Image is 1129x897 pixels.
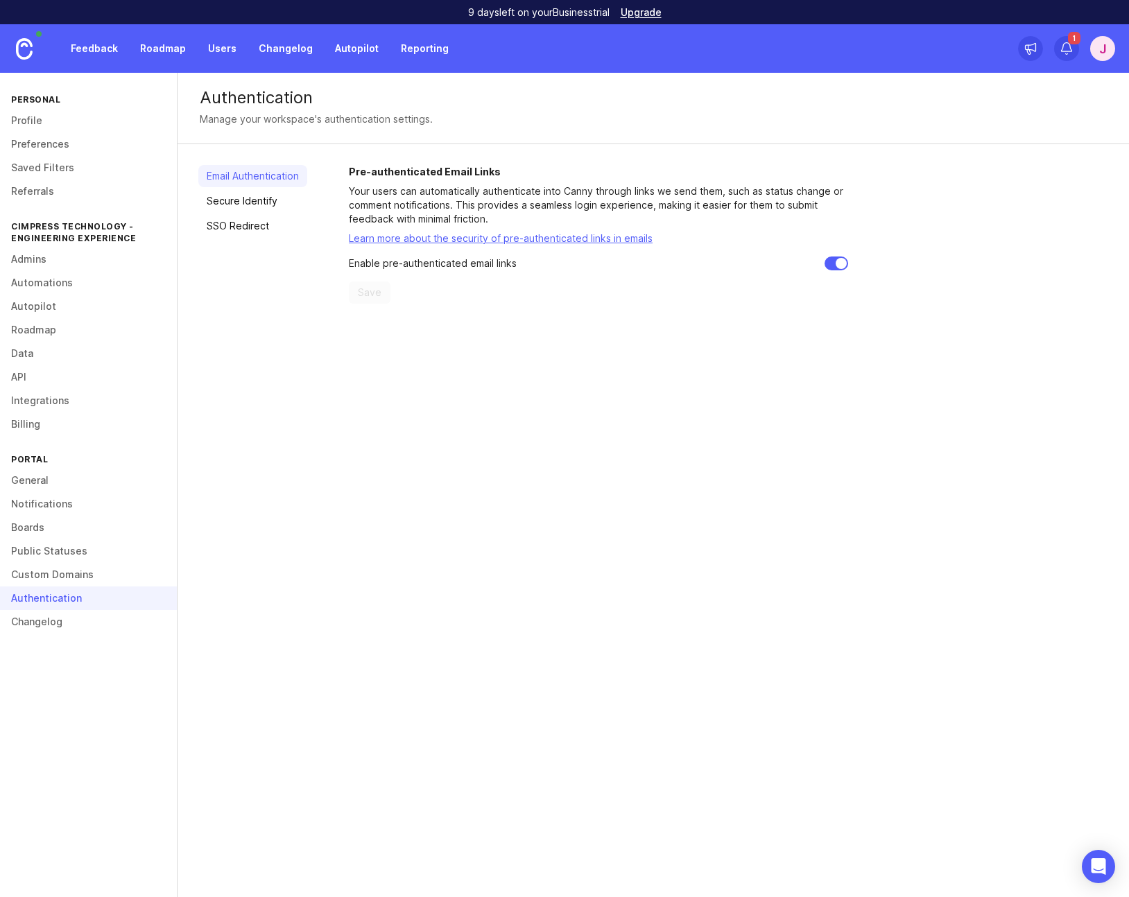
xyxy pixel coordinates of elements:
a: Reporting [393,36,457,61]
img: Canny Home [16,38,33,60]
div: Authentication [200,89,1107,106]
a: Learn more about the security of pre-authenticated links in emails [349,232,653,244]
p: 9 days left on your Business trial [468,6,610,19]
h2: Pre-authenticated Email Links [349,165,848,179]
div: Manage your workspace's authentication settings. [200,112,433,127]
a: Roadmap [132,36,194,61]
a: Secure Identify [198,190,307,212]
a: Autopilot [327,36,387,61]
a: Upgrade [621,8,662,17]
a: Changelog [250,36,321,61]
div: Open Intercom Messenger [1082,850,1115,883]
p: Your users can automatically authenticate into Canny through links we send them, such as status c... [349,184,848,226]
span: 1 [1068,32,1080,44]
a: Users [200,36,245,61]
a: Feedback [62,36,126,61]
p: Enable pre-authenticated email links [349,256,517,270]
button: J [1090,36,1115,61]
a: Email Authentication [198,165,307,187]
a: SSO Redirect [198,215,307,237]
